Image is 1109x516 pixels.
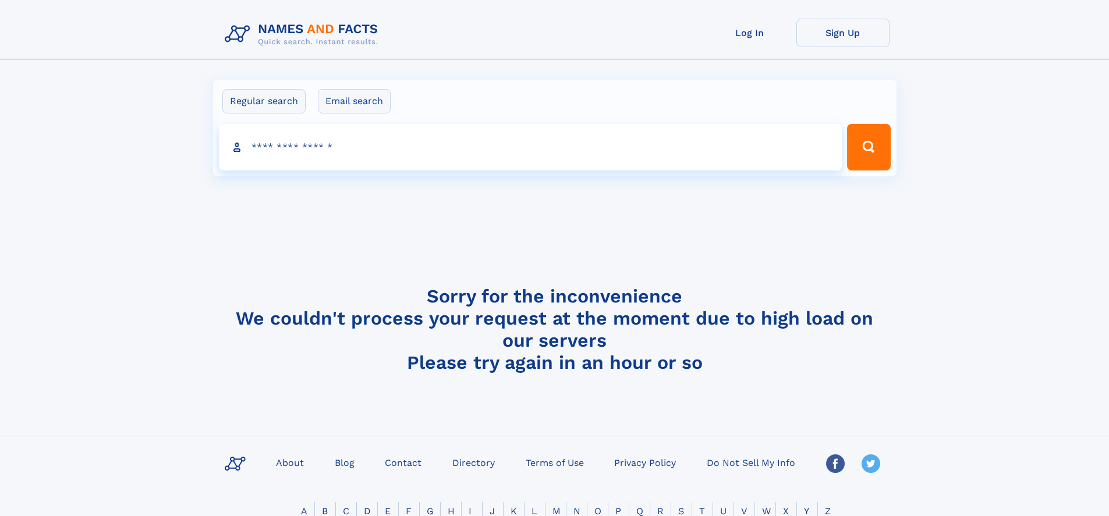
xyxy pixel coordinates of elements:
label: Email search [318,89,391,113]
input: search input [219,124,842,170]
a: About [271,454,309,471]
label: Regular search [222,89,306,113]
a: Directory [448,454,499,471]
button: Search Button [847,124,890,170]
a: Log In [703,19,796,47]
img: Facebook [826,454,845,473]
a: Privacy Policy [610,454,681,471]
a: Sign Up [796,19,890,47]
img: Logo Names and Facts [220,19,388,50]
a: Terms of Use [521,454,589,471]
a: Contact [380,454,426,471]
img: Twitter [862,454,880,473]
a: Do Not Sell My Info [702,454,800,471]
a: Blog [330,454,359,471]
h4: Sorry for the inconvenience We couldn't process your request at the moment due to high load on ou... [220,285,890,373]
